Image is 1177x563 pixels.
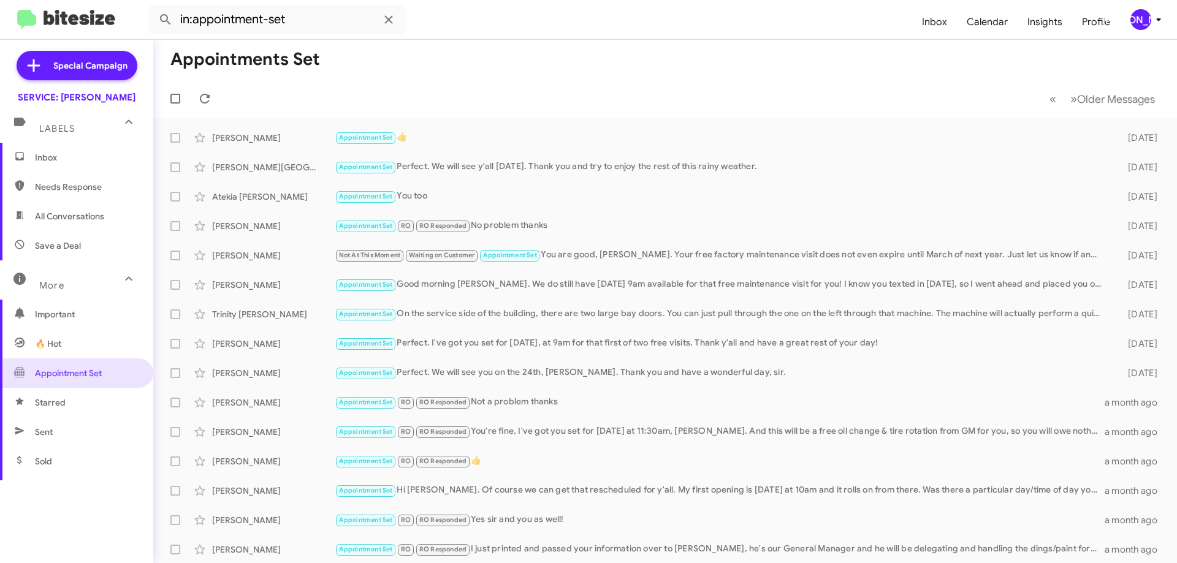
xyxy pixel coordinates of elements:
div: You're fine. I've got you set for [DATE] at 11:30am, [PERSON_NAME]. And this will be a free oil c... [335,425,1105,439]
span: RO [401,516,411,524]
span: RO [401,222,411,230]
div: You are good, [PERSON_NAME]. Your free factory maintenance visit does not even expire until March... [335,248,1108,262]
div: Good morning [PERSON_NAME]. We do still have [DATE] 9am available for that free maintenance visit... [335,278,1108,292]
div: a month ago [1105,455,1167,467]
span: Appointment Set [339,486,393,494]
div: Perfect. I've got you set for [DATE], at 9am for that first of two free visits. Thank y'all and h... [335,336,1108,350]
button: Previous [1042,86,1064,111]
a: Special Campaign [17,51,137,80]
div: [PERSON_NAME] [212,132,335,144]
div: 👍 [335,130,1108,145]
div: [PERSON_NAME] [212,455,335,467]
span: RO Responded [419,545,467,553]
span: Appointment Set [35,367,102,379]
h1: Appointments Set [170,50,320,69]
div: [PERSON_NAME] [212,426,335,438]
span: RO [401,545,411,553]
span: RO [401,428,411,436]
span: Appointment Set [339,369,393,377]
span: Appointment Set [483,251,537,259]
a: Profile [1072,4,1120,40]
div: You too [335,189,1108,203]
div: [PERSON_NAME] [212,249,335,262]
div: [DATE] [1108,279,1167,291]
div: Atekia [PERSON_NAME] [212,191,335,203]
div: No problem thanks [335,219,1108,233]
div: [PERSON_NAME] [212,514,335,526]
a: Insights [1018,4,1072,40]
div: [DATE] [1108,191,1167,203]
span: Sent [35,426,53,438]
span: Labels [39,123,75,134]
div: Yes sir and you as well! [335,513,1105,527]
span: Older Messages [1077,93,1155,106]
div: [PERSON_NAME] [212,396,335,409]
span: RO [401,398,411,406]
div: [PERSON_NAME] [212,543,335,556]
span: Special Campaign [53,59,128,72]
span: RO Responded [419,398,467,406]
div: [DATE] [1108,367,1167,379]
span: RO Responded [419,428,467,436]
div: [PERSON_NAME][GEOGRAPHIC_DATA] [212,161,335,173]
span: « [1049,91,1056,107]
span: RO [401,457,411,465]
span: Appointment Set [339,163,393,171]
button: [PERSON_NAME] [1120,9,1164,30]
span: Appointment Set [339,428,393,436]
span: Appointment Set [339,516,393,524]
span: 🔥 Hot [35,338,61,350]
div: [DATE] [1108,308,1167,320]
div: a month ago [1105,514,1167,526]
span: Appointment Set [339,281,393,289]
div: [DATE] [1108,161,1167,173]
div: [PERSON_NAME] [212,220,335,232]
div: Perfect. We will see you on the 24th, [PERSON_NAME]. Thank you and have a wonderful day, sir. [335,366,1108,380]
div: [DATE] [1108,220,1167,232]
span: Appointment Set [339,134,393,142]
div: a month ago [1105,485,1167,497]
div: a month ago [1105,396,1167,409]
div: I just printed and passed your information over to [PERSON_NAME], he's our General Manager and he... [335,542,1105,556]
div: [PERSON_NAME] [212,338,335,350]
span: Waiting on Customer [409,251,475,259]
div: [DATE] [1108,132,1167,144]
div: 👍 [335,454,1105,468]
span: Appointment Set [339,398,393,406]
div: [PERSON_NAME] [212,367,335,379]
span: Appointment Set [339,192,393,200]
span: Appointment Set [339,310,393,318]
span: All Conversations [35,210,104,222]
div: [PERSON_NAME] [212,279,335,291]
div: SERVICE: [PERSON_NAME] [18,91,135,104]
div: a month ago [1105,543,1167,556]
div: a month ago [1105,426,1167,438]
div: Trinity [PERSON_NAME] [212,308,335,320]
div: [DATE] [1108,338,1167,350]
span: Sold [35,455,52,467]
span: Important [35,308,139,320]
span: Appointment Set [339,339,393,347]
div: Not a problem thanks [335,395,1105,409]
div: On the service side of the building, there are two large bay doors. You can just pull through the... [335,307,1108,321]
span: » [1070,91,1077,107]
div: Hi [PERSON_NAME]. Of course we can get that rescheduled for y'all. My first opening is [DATE] at ... [335,483,1105,497]
span: Save a Deal [35,240,81,252]
span: Appointment Set [339,457,393,465]
span: Not At This Moment [339,251,401,259]
span: Starred [35,396,66,409]
span: RO Responded [419,222,467,230]
span: Inbox [35,151,139,164]
button: Next [1063,86,1162,111]
nav: Page navigation example [1043,86,1162,111]
div: [DATE] [1108,249,1167,262]
a: Inbox [912,4,957,40]
div: [PERSON_NAME] [212,485,335,497]
a: Calendar [957,4,1018,40]
span: More [39,280,64,291]
span: Appointment Set [339,222,393,230]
